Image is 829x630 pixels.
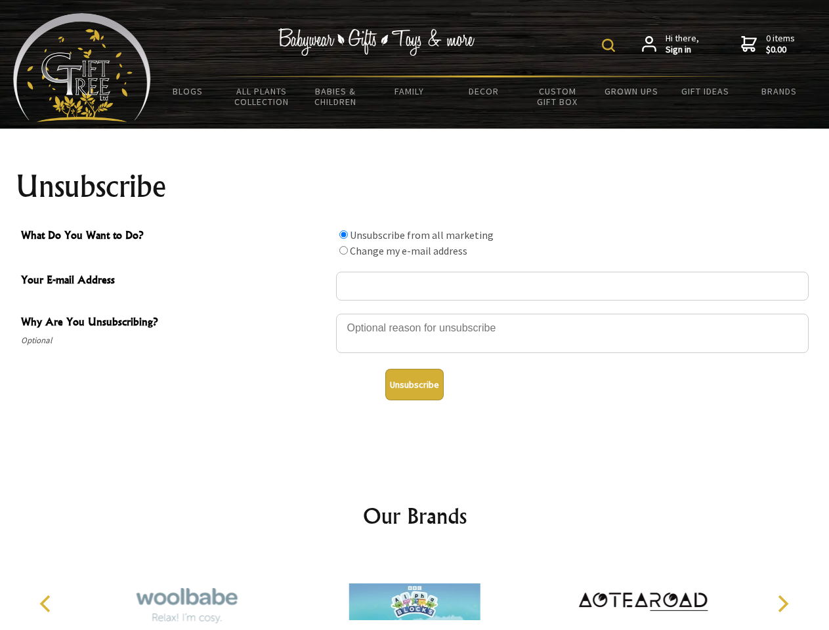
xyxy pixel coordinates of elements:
[339,246,348,255] input: What Do You Want to Do?
[766,44,795,56] strong: $0.00
[742,77,817,105] a: Brands
[13,13,151,122] img: Babyware - Gifts - Toys and more...
[446,77,521,105] a: Decor
[16,171,814,202] h1: Unsubscribe
[668,77,742,105] a: Gift Ideas
[21,314,329,333] span: Why Are You Unsubscribing?
[768,589,797,618] button: Next
[33,589,62,618] button: Previous
[278,28,475,56] img: Babywear - Gifts - Toys & more
[666,33,699,56] span: Hi there,
[151,77,225,105] a: BLOGS
[373,77,447,105] a: Family
[741,33,795,56] a: 0 items$0.00
[339,230,348,239] input: What Do You Want to Do?
[602,39,615,52] img: product search
[766,32,795,56] span: 0 items
[21,227,329,246] span: What Do You Want to Do?
[225,77,299,115] a: All Plants Collection
[350,228,494,241] label: Unsubscribe from all marketing
[521,77,595,115] a: Custom Gift Box
[21,333,329,348] span: Optional
[350,244,467,257] label: Change my e-mail address
[336,272,809,301] input: Your E-mail Address
[336,314,809,353] textarea: Why Are You Unsubscribing?
[385,369,444,400] button: Unsubscribe
[594,77,668,105] a: Grown Ups
[21,272,329,291] span: Your E-mail Address
[666,44,699,56] strong: Sign in
[26,500,803,532] h2: Our Brands
[642,33,699,56] a: Hi there,Sign in
[299,77,373,115] a: Babies & Children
